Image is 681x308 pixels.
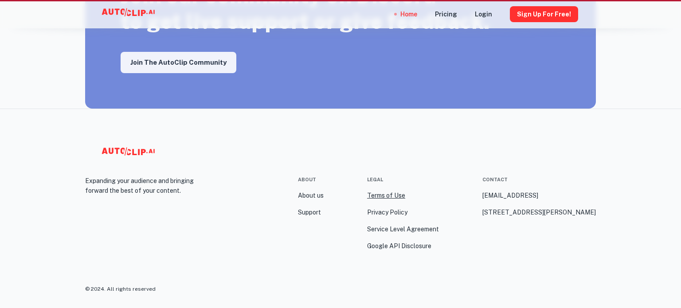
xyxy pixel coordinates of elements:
a: About us [298,191,324,200]
a: Service Level Agreement [367,224,439,234]
a: Terms of Use [367,191,405,200]
a: [STREET_ADDRESS][PERSON_NAME] [482,207,596,217]
button: Sign Up for free! [510,6,578,22]
a: Join the AutoClip Community [121,52,236,73]
a: [EMAIL_ADDRESS] [482,191,538,200]
div: Contact [482,176,508,183]
p: Expanding your audience and bringing forward the best of your content. [85,176,213,195]
a: Google API Disclosure [367,241,431,251]
div: About [298,176,316,183]
a: Support [298,207,321,217]
a: Privacy Policy [367,207,407,217]
div: Legal [367,176,383,183]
